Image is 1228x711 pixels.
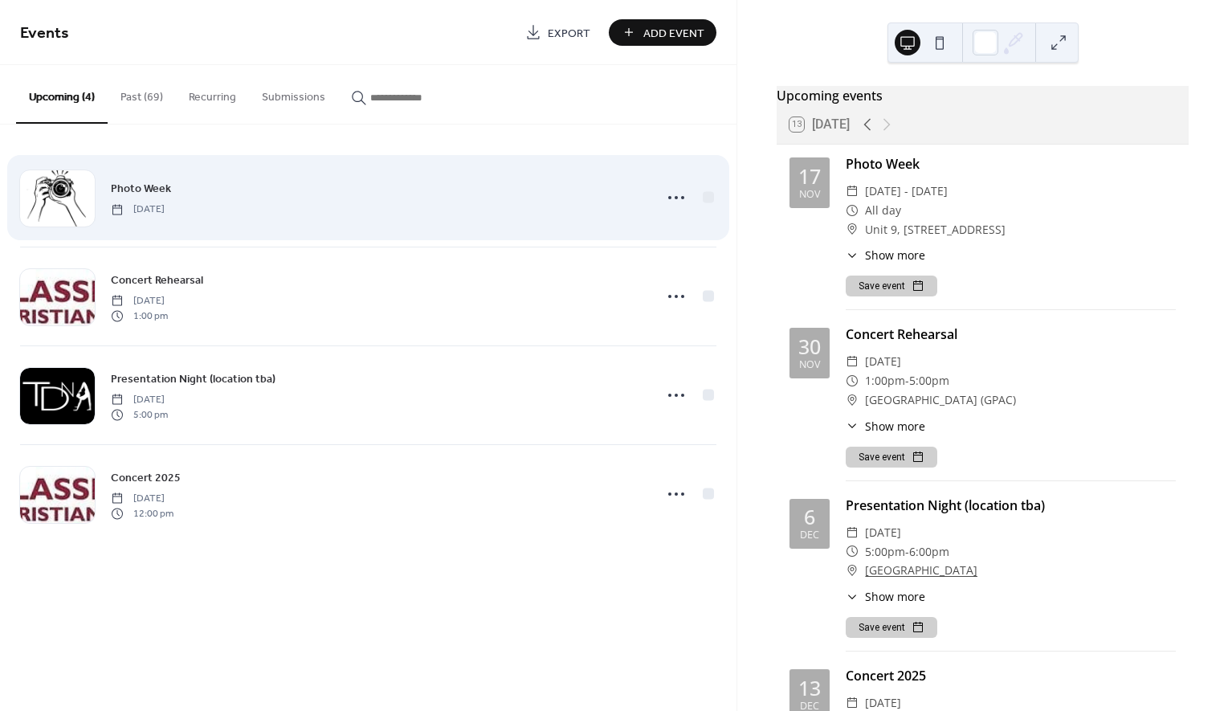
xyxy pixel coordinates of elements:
[846,666,1176,685] div: Concert 2025
[798,678,821,698] div: 13
[846,390,859,410] div: ​
[846,371,859,390] div: ​
[909,371,949,390] span: 5:00pm
[846,542,859,562] div: ​
[846,588,925,605] button: ​Show more
[111,202,165,217] span: [DATE]
[111,309,168,323] span: 1:00 pm
[804,507,815,527] div: 6
[865,542,905,562] span: 5:00pm
[846,352,859,371] div: ​
[865,352,901,371] span: [DATE]
[846,561,859,580] div: ​
[799,360,820,370] div: Nov
[846,247,925,264] button: ​Show more
[111,370,275,388] a: Presentation Night (location tba)
[846,220,859,239] div: ​
[846,617,937,638] button: Save event
[865,523,901,542] span: [DATE]
[111,407,168,422] span: 5:00 pm
[865,418,925,435] span: Show more
[865,220,1006,239] span: Unit 9, [STREET_ADDRESS]
[609,19,716,46] button: Add Event
[20,18,69,49] span: Events
[846,276,937,296] button: Save event
[111,181,171,198] span: Photo Week
[800,530,819,541] div: Dec
[249,65,338,122] button: Submissions
[846,418,859,435] div: ​
[846,418,925,435] button: ​Show more
[643,25,704,42] span: Add Event
[111,179,171,198] a: Photo Week
[111,492,173,506] span: [DATE]
[777,86,1189,105] div: Upcoming events
[16,65,108,124] button: Upcoming (4)
[846,201,859,220] div: ​
[865,561,977,580] a: [GEOGRAPHIC_DATA]
[111,470,181,487] span: Concert 2025
[111,272,203,289] span: Concert Rehearsal
[865,390,1016,410] span: [GEOGRAPHIC_DATA] (GPAC)
[846,447,937,468] button: Save event
[865,201,901,220] span: All day
[846,154,1176,174] div: Photo Week
[846,523,859,542] div: ​
[865,247,925,264] span: Show more
[865,182,948,201] span: [DATE] - [DATE]
[111,371,275,388] span: Presentation Night (location tba)
[111,294,168,309] span: [DATE]
[846,588,859,605] div: ​
[909,542,949,562] span: 6:00pm
[846,247,859,264] div: ​
[846,182,859,201] div: ​
[865,371,905,390] span: 1:00pm
[111,393,168,407] span: [DATE]
[176,65,249,122] button: Recurring
[905,542,909,562] span: -
[799,190,820,200] div: Nov
[548,25,590,42] span: Export
[108,65,176,122] button: Past (69)
[111,506,173,521] span: 12:00 pm
[865,588,925,605] span: Show more
[513,19,602,46] a: Export
[798,166,821,186] div: 17
[111,271,203,289] a: Concert Rehearsal
[111,468,181,487] a: Concert 2025
[846,496,1176,515] div: Presentation Night (location tba)
[798,337,821,357] div: 30
[846,325,1176,344] div: Concert Rehearsal
[905,371,909,390] span: -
